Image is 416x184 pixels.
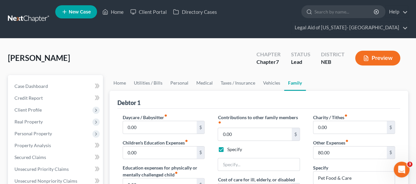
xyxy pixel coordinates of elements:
div: Chapter [257,58,281,66]
a: Case Dashboard [9,80,103,92]
a: Medical [192,75,217,91]
a: Property Analysis [9,140,103,151]
span: [PERSON_NAME] [8,53,70,63]
a: Help [386,6,408,18]
span: 7 [276,59,279,65]
a: Home [99,6,127,18]
a: Personal [166,75,192,91]
span: Personal Property [14,131,52,136]
label: Education expenses for physically or mentally challenged child [123,164,205,178]
div: $ [197,121,205,134]
span: Client Profile [14,107,42,113]
label: Specify [227,146,242,153]
input: Specify... [218,158,299,171]
input: -- [123,121,196,134]
div: District [321,51,345,58]
div: Chapter [257,51,281,58]
div: NEB [321,58,345,66]
label: Other Expenses [313,139,349,146]
a: Home [110,75,130,91]
input: Search by name... [314,6,375,18]
i: fiber_manual_record [175,171,178,174]
iframe: Intercom live chat [394,162,409,177]
i: fiber_manual_record [164,114,167,117]
div: $ [387,121,395,134]
div: Debtor 1 [117,99,140,107]
button: Preview [355,51,400,66]
span: New Case [69,10,91,14]
i: fiber_manual_record [345,139,349,143]
label: Cost of care for ill, elderly, or disabled [218,176,295,183]
div: Lead [291,58,310,66]
div: $ [387,146,395,159]
span: Unsecured Nonpriority Claims [14,178,77,184]
div: Status [291,51,310,58]
label: Charity / Tithes [313,114,348,121]
span: Secured Claims [14,154,46,160]
a: Client Portal [127,6,170,18]
input: Specify... [313,171,395,184]
input: -- [123,146,196,159]
label: Daycare / Babysitter [123,114,167,121]
a: Unsecured Priority Claims [9,163,103,175]
a: Credit Report [9,92,103,104]
i: fiber_manual_record [218,121,221,124]
label: Contributions to other family members [218,114,300,128]
div: $ [197,146,205,159]
a: Family [284,75,306,91]
label: Children's Education Expenses [123,139,188,146]
span: 3 [407,162,412,167]
span: Unsecured Priority Claims [14,166,69,172]
div: $ [292,128,300,141]
a: Utilities / Bills [130,75,166,91]
input: -- [313,121,387,134]
a: Vehicles [259,75,284,91]
a: Taxes / Insurance [217,75,259,91]
input: -- [313,146,387,159]
a: Directory Cases [170,6,220,18]
label: Specify [313,164,328,171]
span: Case Dashboard [14,83,48,89]
span: Property Analysis [14,143,51,148]
span: Credit Report [14,95,43,101]
input: -- [218,128,291,141]
i: fiber_manual_record [344,114,348,117]
a: Secured Claims [9,151,103,163]
i: fiber_manual_record [185,139,188,143]
span: Real Property [14,119,43,124]
a: Legal Aid of [US_STATE]- [GEOGRAPHIC_DATA] [291,22,408,34]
